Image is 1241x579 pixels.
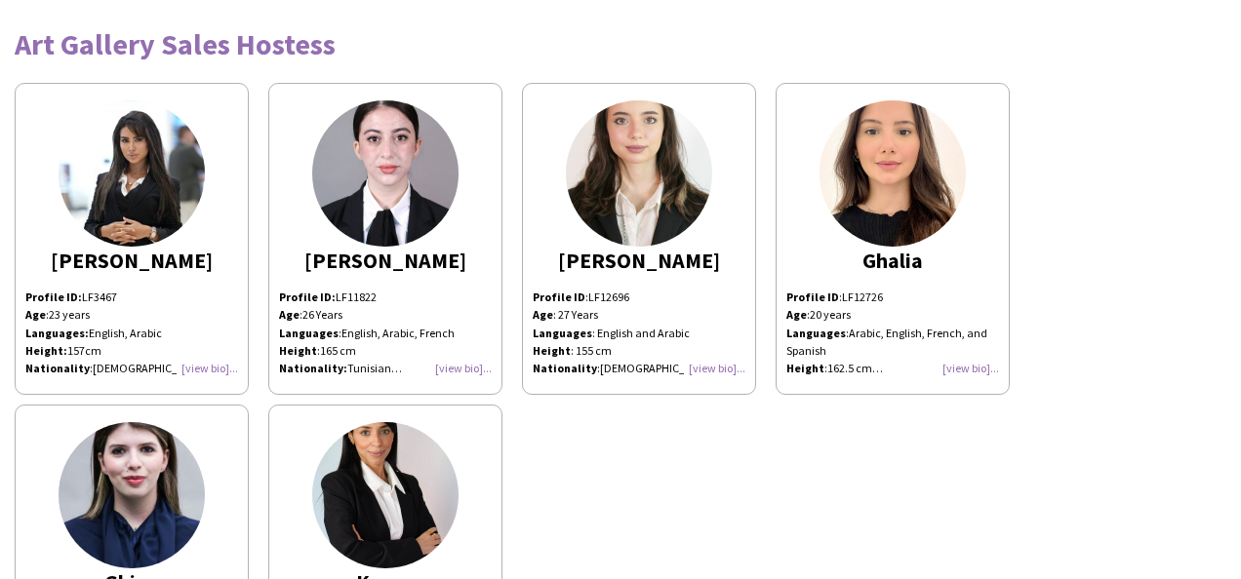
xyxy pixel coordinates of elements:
[786,360,999,377] div: 162.5 cm
[279,307,302,322] span: :
[566,100,712,247] img: thumb-709c10e4-aa82-45fb-ad1e-e6f8561612db.jpg
[15,29,1226,58] div: Art Gallery Sales Hostess
[533,251,745,269] div: [PERSON_NAME]
[279,289,492,324] p: LF11822
[82,289,117,304] span: LF3467
[279,289,336,304] strong: Profile ID:
[533,361,597,375] b: Nationality
[786,289,999,377] div: LF12726
[59,100,205,247] img: thumb-672776e20af06.jpeg
[533,343,571,358] b: Height
[25,326,85,340] b: Languages
[786,307,810,322] span: :
[786,251,999,269] div: Ghalia
[533,326,592,340] b: Languages
[279,251,492,269] div: [PERSON_NAME]
[25,361,90,375] b: Nationality
[786,325,999,360] div: Arabic, English, French, and Spanish
[25,307,46,322] b: Age
[25,361,93,375] span: :
[279,326,341,340] span: :
[533,360,745,377] p: [DEMOGRAPHIC_DATA]
[312,422,459,568] img: thumb-26c6e500-7442-4dec-a26e-b9fc2bdefea0.jpg
[279,326,339,340] b: Languages
[786,326,849,340] span: :
[320,343,356,358] span: 165 cm
[786,361,824,375] b: Height
[533,289,588,304] span: :
[46,307,49,322] span: :
[786,289,842,304] span: :
[533,289,585,304] b: Profile ID
[312,100,459,247] img: thumb-e3c10a19-f364-457c-bf96-69d5c6b3dafc.jpg
[49,307,90,322] span: 23 years
[25,343,63,358] span: Height
[786,307,807,322] b: Age
[279,361,347,375] strong: Nationality:
[533,325,745,342] p: : English and Arabic
[533,342,745,360] p: : 155 cm
[93,361,220,375] span: [DEMOGRAPHIC_DATA]
[25,343,67,358] b: :
[279,343,317,358] b: Height
[279,343,320,358] span: :
[85,326,89,340] b: :
[302,307,342,322] span: 26 Years
[25,251,238,269] div: [PERSON_NAME]
[786,326,846,340] b: Languages
[59,422,205,568] img: thumb-1667207006635f8f5eec1f1.jpg
[820,100,966,247] img: thumb-e9c35c81-a0c4-4ec5-8819-afbcb2c9e78d.jpg
[786,361,827,375] span: :
[533,307,553,322] b: Age
[341,326,455,340] span: English, Arabic, French
[279,307,300,322] b: Age
[533,361,600,375] span: :
[279,360,492,377] p: Tunisian
[786,289,839,304] b: Profile ID
[25,325,238,360] p: English, Arabic 157cm
[533,289,745,324] p: LF12696 : 27 Years
[786,306,999,324] div: 20 years
[25,289,82,304] b: Profile ID:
